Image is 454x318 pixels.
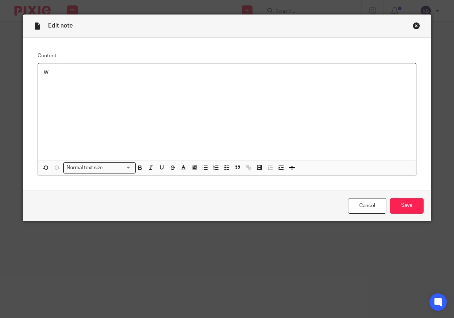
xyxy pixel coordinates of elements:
p: W [44,69,411,76]
a: Cancel [348,198,386,214]
input: Save [390,198,424,214]
div: Close this dialog window [413,22,420,29]
span: Edit note [48,23,73,29]
div: Search for option [63,162,136,173]
span: Normal text size [65,164,105,172]
label: Content [38,52,417,59]
input: Search for option [105,164,131,172]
